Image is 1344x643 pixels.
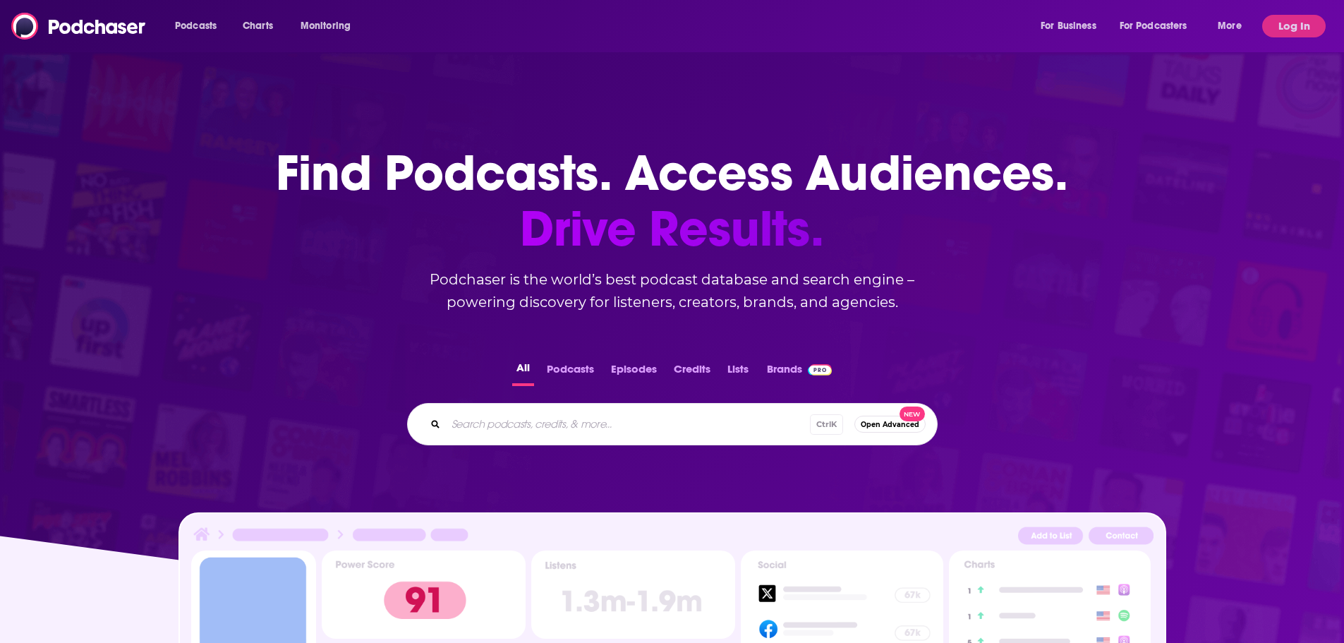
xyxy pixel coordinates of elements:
[175,16,217,36] span: Podcasts
[291,15,369,37] button: open menu
[607,359,661,386] button: Episodes
[276,201,1068,257] span: Drive Results.
[301,16,351,36] span: Monitoring
[767,359,833,386] a: BrandsPodchaser Pro
[1041,16,1096,36] span: For Business
[446,413,810,435] input: Search podcasts, credits, & more...
[531,551,735,639] img: Podcast Insights Listens
[1262,15,1326,37] button: Log In
[512,359,534,386] button: All
[243,16,273,36] span: Charts
[1110,15,1208,37] button: open menu
[322,551,526,639] img: Podcast Insights Power score
[1218,16,1242,36] span: More
[407,403,938,445] div: Search podcasts, credits, & more...
[390,268,955,313] h2: Podchaser is the world’s best podcast database and search engine – powering discovery for listene...
[191,525,1154,550] img: Podcast Insights Header
[1120,16,1187,36] span: For Podcasters
[808,364,833,375] img: Podchaser Pro
[900,407,925,421] span: New
[11,13,147,40] img: Podchaser - Follow, Share and Rate Podcasts
[670,359,715,386] button: Credits
[234,15,281,37] a: Charts
[1208,15,1259,37] button: open menu
[543,359,598,386] button: Podcasts
[854,416,926,433] button: Open AdvancedNew
[276,145,1068,257] h1: Find Podcasts. Access Audiences.
[723,359,753,386] button: Lists
[810,414,843,435] span: Ctrl K
[861,421,919,428] span: Open Advanced
[165,15,235,37] button: open menu
[1031,15,1114,37] button: open menu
